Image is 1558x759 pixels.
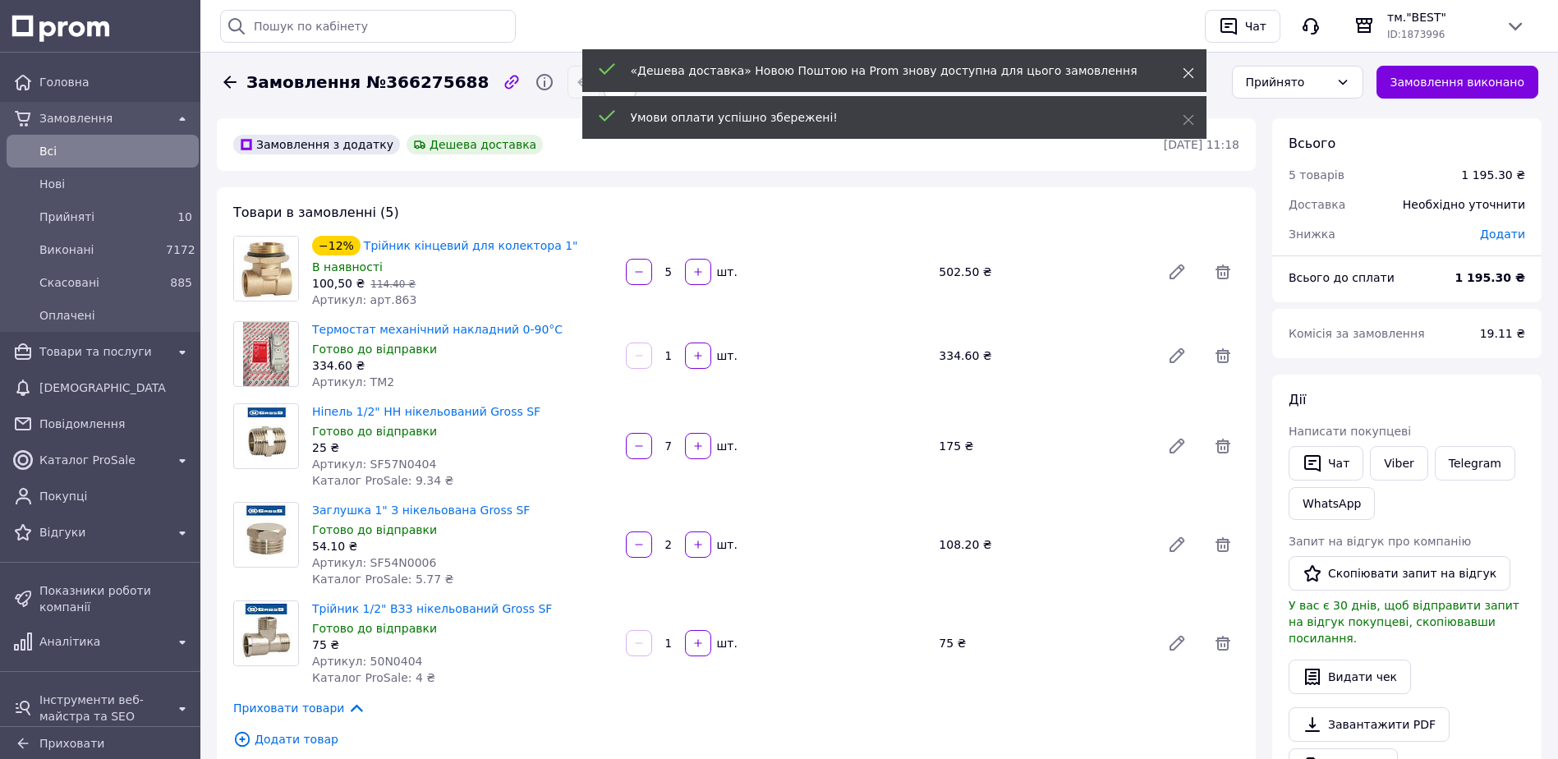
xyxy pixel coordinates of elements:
a: Ніпель 1/2" НН нікельований Gross SF [312,405,540,418]
div: 502.50 ₴ [932,260,1154,283]
div: шт. [713,635,739,651]
a: Редагувати [1160,255,1193,288]
span: Комісія за замовлення [1289,327,1425,340]
img: Термостат механічний накладний 0-90°С [243,322,290,386]
span: Приховати [39,737,104,750]
button: Скопіювати запит на відгук [1289,556,1510,591]
button: Видати чек [1289,660,1411,694]
a: Заглушка 1" З нікельована Gross SF [312,504,530,517]
span: Повідомлення [39,416,192,432]
span: Видалити [1206,627,1239,660]
div: Умови оплати успішно збережені! [631,109,1142,126]
span: Видалити [1206,528,1239,561]
div: Замовлення з додатку [233,135,400,154]
button: Чат [1205,10,1280,43]
div: 1 195.30 ₴ [1461,167,1525,183]
span: Написати покупцеві [1289,425,1411,438]
a: Трійник 1/2" ВЗЗ нікельований Gross SF [312,602,552,615]
span: Артикул: 50N0404 [312,655,423,668]
a: Редагувати [1160,528,1193,561]
b: 1 195.30 ₴ [1455,271,1525,284]
span: 5 товарів [1289,168,1344,182]
span: Каталог ProSale: 9.34 ₴ [312,474,453,487]
a: Термостат механічний накладний 0-90°С [312,323,563,336]
input: Пошук по кабінету [220,10,516,43]
span: Оплачені [39,307,192,324]
div: шт. [713,438,739,454]
span: Аналітика [39,633,166,650]
a: Завантажити PDF [1289,707,1450,742]
span: 7172 [166,243,195,256]
span: Покупці [39,488,192,504]
div: шт. [713,536,739,553]
a: Редагувати [1160,430,1193,462]
span: тм."BEST" [1387,9,1492,25]
span: Видалити [1206,339,1239,372]
div: шт. [713,264,739,280]
span: 19.11 ₴ [1480,327,1525,340]
span: Готово до відправки [312,425,437,438]
div: Дешева доставка [407,135,543,154]
span: Виконані [39,241,159,258]
span: Товари в замовленні (5) [233,205,399,220]
div: 75 ₴ [932,632,1154,655]
span: Замовлення №366275688 [246,71,489,94]
div: Необхідно уточнити [1393,186,1535,223]
button: Замовлення виконано [1376,66,1539,99]
div: Прийнято [1246,73,1330,91]
span: Товари та послуги [39,343,166,360]
div: 54.10 ₴ [312,538,613,554]
span: Всього до сплати [1289,271,1395,284]
a: Редагувати [1160,627,1193,660]
span: Видалити [1206,255,1239,288]
span: Всi [39,143,192,159]
span: Головна [39,74,192,90]
span: Артикул: SF57N0404 [312,458,436,471]
div: 75 ₴ [312,637,613,653]
span: Готово до відправки [312,622,437,635]
div: 108.20 ₴ [932,533,1154,556]
span: Прийняті [39,209,159,225]
span: 100,50 ₴ [312,277,365,290]
div: Чат [1242,14,1270,39]
span: У вас є 30 днів, щоб відправити запит на відгук покупцеві, скопіювавши посилання. [1289,599,1519,645]
span: Скасовані [39,274,159,291]
img: Трійник кінцевий для колектора 1" [234,237,298,301]
span: 114.40 ₴ [370,278,416,290]
span: ID: 1873996 [1387,29,1445,40]
img: Заглушка 1" З нікельована Gross SF [234,504,298,566]
span: Показники роботи компанії [39,582,192,615]
span: Додати [1480,228,1525,241]
span: Всього [1289,136,1335,151]
span: 885 [170,276,192,289]
span: Дії [1289,392,1306,407]
span: [DEMOGRAPHIC_DATA] [39,379,166,396]
time: [DATE] 11:18 [1164,138,1239,151]
span: Артикул: SF54N0006 [312,556,436,569]
img: Ніпель 1/2" НН нікельований Gross SF [236,404,296,468]
span: Видалити [1206,430,1239,462]
div: 334.60 ₴ [312,357,613,374]
span: Готово до відправки [312,343,437,356]
span: Додати товар [233,730,1239,748]
span: Артикул: ТМ2 [312,375,394,389]
span: Каталог ProSale: 4 ₴ [312,671,435,684]
div: «Дешева доставка» Новою Поштою на Prom знову доступна для цього замовлення [631,62,1142,79]
span: Замовлення [39,110,166,126]
span: Нові [39,176,192,192]
div: −12% [312,236,361,255]
span: Приховати товари [233,699,365,717]
div: 25 ₴ [312,439,613,456]
span: Каталог ProSale [39,452,166,468]
span: В наявності [312,260,383,274]
a: Viber [1370,446,1427,481]
div: 334.60 ₴ [932,344,1154,367]
button: Чат [1289,446,1363,481]
div: 175 ₴ [932,435,1154,458]
img: Трійник 1/2" ВЗЗ нікельований Gross SF [235,601,297,665]
span: Знижка [1289,228,1335,241]
span: Інструменти веб-майстра та SEO [39,692,166,724]
a: Трійник кінцевий для колектора 1" [364,239,578,252]
a: Telegram [1435,446,1515,481]
span: Артикул: арт.863 [312,293,416,306]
